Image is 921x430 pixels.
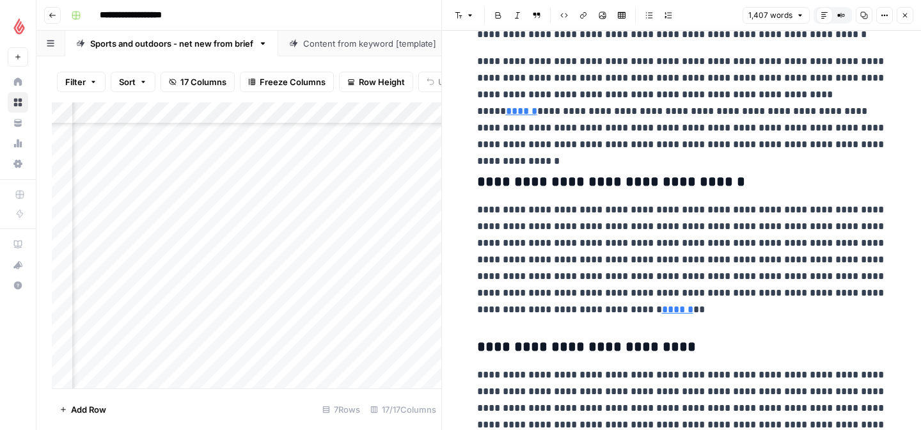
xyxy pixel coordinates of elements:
[71,403,106,416] span: Add Row
[743,7,810,24] button: 1,407 words
[260,76,326,88] span: Freeze Columns
[119,76,136,88] span: Sort
[8,275,28,296] button: Help + Support
[65,76,86,88] span: Filter
[8,10,28,42] button: Workspace: Lightspeed
[339,72,413,92] button: Row Height
[8,113,28,133] a: Your Data
[8,234,28,255] a: AirOps Academy
[8,255,28,275] button: What's new?
[418,72,468,92] button: Undo
[161,72,235,92] button: 17 Columns
[365,399,441,420] div: 17/17 Columns
[8,133,28,154] a: Usage
[8,92,28,113] a: Browse
[748,10,792,21] span: 1,407 words
[65,31,278,56] a: Sports and outdoors - net new from brief
[8,72,28,92] a: Home
[278,31,464,56] a: Content from keyword [template]
[90,37,253,50] div: Sports and outdoors - net new from brief
[8,154,28,174] a: Settings
[240,72,334,92] button: Freeze Columns
[303,37,439,50] div: Content from keyword [template]
[317,399,365,420] div: 7 Rows
[57,72,106,92] button: Filter
[52,399,114,420] button: Add Row
[111,72,155,92] button: Sort
[8,255,28,275] div: What's new?
[180,76,226,88] span: 17 Columns
[359,76,405,88] span: Row Height
[8,15,31,38] img: Lightspeed Logo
